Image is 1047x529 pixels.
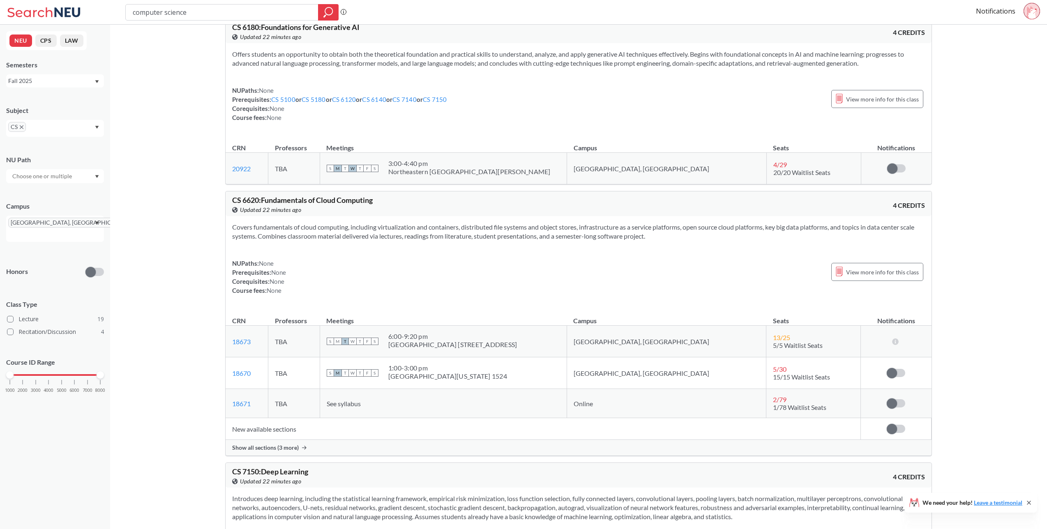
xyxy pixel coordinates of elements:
[334,338,341,345] span: M
[232,223,925,241] section: Covers fundamentals of cloud computing, including virtualization and containers, distributed file...
[371,165,378,172] span: S
[356,165,364,172] span: T
[268,135,320,153] th: Professors
[327,400,361,407] span: See syllabus
[976,7,1015,16] a: Notifications
[846,94,919,104] span: View more info for this class
[271,269,286,276] span: None
[6,74,104,87] div: Fall 2025Dropdown arrow
[349,165,356,172] span: W
[232,338,251,345] a: 18673
[334,369,341,377] span: M
[240,477,301,486] span: Updated 22 minutes ago
[423,96,447,103] a: CS 7150
[392,96,417,103] a: CS 7140
[6,358,104,367] p: Course ID Range
[232,23,360,32] span: CS 6180 : Foundations for Generative AI
[388,364,507,372] div: 1:00 - 3:00 pm
[7,327,104,337] label: Recitation/Discussion
[567,135,766,153] th: Campus
[327,369,334,377] span: S
[567,357,766,389] td: [GEOGRAPHIC_DATA], [GEOGRAPHIC_DATA]
[44,388,53,393] span: 4000
[327,338,334,345] span: S
[101,327,104,336] span: 4
[893,201,925,210] span: 4 CREDITS
[334,165,341,172] span: M
[232,467,308,476] span: CS 7150 : Deep Learning
[226,440,932,455] div: Show all sections (3 more)
[267,114,281,121] span: None
[302,96,326,103] a: CS 5180
[232,494,925,521] section: Introduces deep learning, including the statistical learning framework, empirical risk minimizati...
[232,316,246,325] div: CRN
[364,369,371,377] span: F
[226,418,861,440] td: New available sections
[95,80,99,83] svg: Dropdown arrow
[259,87,274,94] span: None
[6,169,104,183] div: Dropdown arrow
[320,135,567,153] th: Meetings
[270,105,284,112] span: None
[318,4,339,21] div: magnifying glass
[846,267,919,277] span: View more info for this class
[323,7,333,18] svg: magnifying glass
[60,34,83,47] button: LAW
[773,403,826,411] span: 1/78 Waitlist Seats
[271,96,295,103] a: CS 5100
[567,326,766,357] td: [GEOGRAPHIC_DATA], [GEOGRAPHIC_DATA]
[268,308,320,326] th: Professors
[232,86,447,122] div: NUPaths: Prerequisites: or or or or or Corequisites: Course fees:
[893,28,925,37] span: 4 CREDITS
[356,338,364,345] span: T
[268,357,320,389] td: TBA
[773,333,790,341] span: 13 / 25
[7,314,104,324] label: Lecture
[95,221,99,225] svg: Dropdown arrow
[97,315,104,324] span: 19
[6,216,104,242] div: [GEOGRAPHIC_DATA], [GEOGRAPHIC_DATA]X to remove pillDropdown arrow
[232,165,251,172] a: 20922
[371,338,378,345] span: S
[83,388,92,393] span: 7000
[6,106,104,115] div: Subject
[6,267,28,276] p: Honors
[341,338,349,345] span: T
[268,389,320,418] td: TBA
[773,396,786,403] span: 2 / 79
[567,308,766,326] th: Campus
[567,389,766,418] td: Online
[773,341,823,349] span: 5/5 Waitlist Seats
[57,388,67,393] span: 5000
[240,32,301,41] span: Updated 22 minutes ago
[388,332,517,340] div: 6:00 - 9:20 pm
[773,365,786,373] span: 5 / 30
[232,369,251,377] a: 18670
[31,388,41,393] span: 3000
[8,218,139,228] span: [GEOGRAPHIC_DATA], [GEOGRAPHIC_DATA]X to remove pill
[773,168,830,176] span: 20/20 Waitlist Seats
[388,168,551,176] div: Northeastern [GEOGRAPHIC_DATA][PERSON_NAME]
[232,50,925,68] section: Offers students an opportunity to obtain both the theoretical foundation and practical skills to ...
[349,338,356,345] span: W
[567,153,766,184] td: [GEOGRAPHIC_DATA], [GEOGRAPHIC_DATA]
[773,161,787,168] span: 4 / 29
[332,96,356,103] a: CS 6120
[362,96,386,103] a: CS 6140
[388,159,551,168] div: 3:00 - 4:40 pm
[270,278,284,285] span: None
[95,126,99,129] svg: Dropdown arrow
[9,34,32,47] button: NEU
[69,388,79,393] span: 6000
[8,122,26,132] span: CSX to remove pill
[341,165,349,172] span: T
[132,5,312,19] input: Class, professor, course number, "phrase"
[327,165,334,172] span: S
[232,143,246,152] div: CRN
[267,287,281,294] span: None
[232,444,299,451] span: Show all sections (3 more)
[364,338,371,345] span: F
[6,60,104,69] div: Semesters
[388,372,507,380] div: [GEOGRAPHIC_DATA][US_STATE] 1524
[8,76,94,85] div: Fall 2025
